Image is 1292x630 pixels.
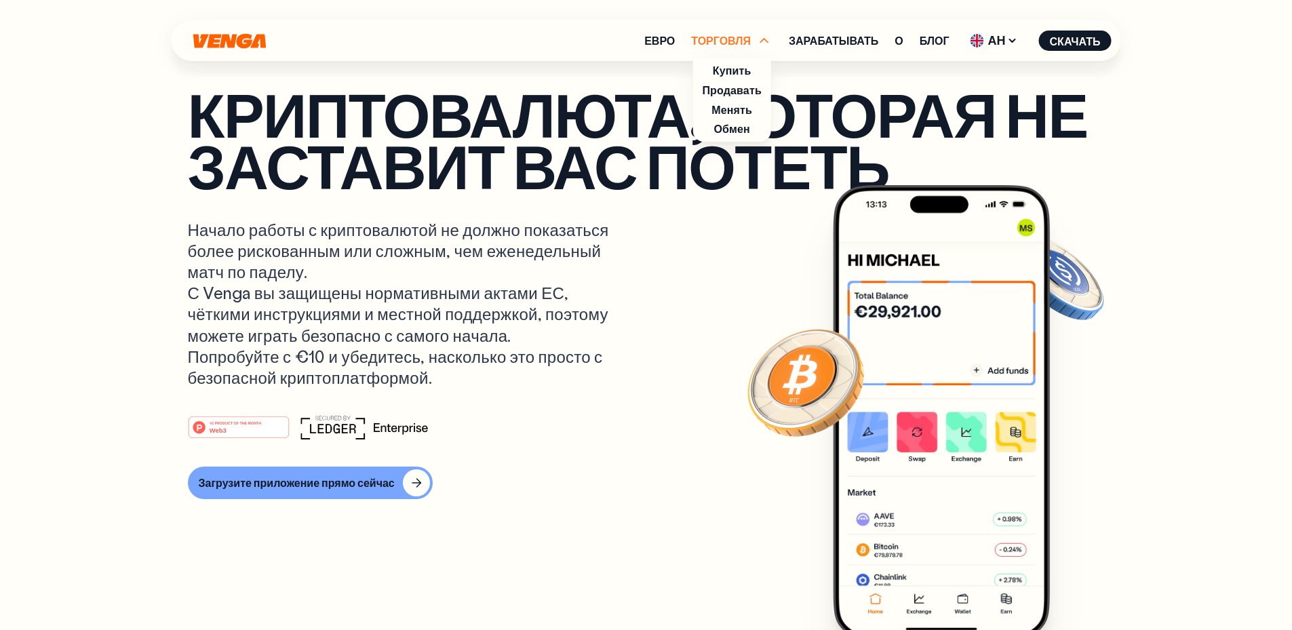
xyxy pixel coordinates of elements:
[209,427,226,434] tspan: Web3
[1009,229,1107,327] img: монета USDC
[702,83,762,97] a: Продавать
[188,74,1088,205] font: Криптовалюта, которая не заставит вас потеть
[1039,31,1112,51] button: Скачать
[1050,34,1101,48] font: Скачать
[745,321,867,443] img: Биткойн
[188,282,608,345] font: С Venga вы защищены нормативными актами ЕС, чёткими инструкциями и местной поддержкой, поэтому мо...
[713,121,749,136] a: Обмен
[691,33,751,47] font: ТОРГОВЛЯ
[188,424,290,441] a: #1 PRODUCT OF THE MONTHWeb3
[966,30,1023,52] span: АН
[895,33,903,47] font: О
[199,475,395,490] font: Загрузите приложение прямо сейчас
[192,33,268,49] svg: Дом
[188,346,603,388] font: Попробуйте с €10 и убедитесь, насколько это просто с безопасной криптоплатформой.
[188,467,1105,499] a: Загрузите приложение прямо сейчас
[188,467,433,499] button: Загрузите приложение прямо сейчас
[644,33,675,47] font: Евро
[210,421,261,425] tspan: #1 PRODUCT OF THE MONTH
[988,32,1006,48] font: АН
[920,33,950,47] font: Блог
[711,102,752,117] a: Менять
[644,35,675,46] a: Евро
[789,35,878,46] a: Зарабатывать
[188,219,609,282] font: Начало работы с криптовалютой не должно показаться более рискованным или сложным, чем еженедельны...
[920,35,950,46] a: Блог
[789,33,878,47] font: Зарабатывать
[713,63,751,77] a: Купить
[691,33,772,49] span: ТОРГОВЛЯ
[971,34,984,47] img: флаг-uk
[895,35,903,46] a: О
